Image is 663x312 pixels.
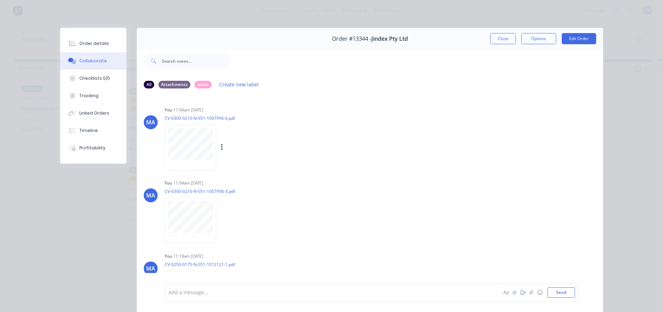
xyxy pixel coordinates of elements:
button: @ [511,288,519,297]
div: MA [146,264,155,273]
p: CV-0300-0210-N-051-1007996-6.pdf [165,115,294,121]
button: Close [490,33,516,44]
input: Search notes... [162,54,231,68]
div: MA [146,191,155,200]
button: Options [521,33,556,44]
div: latest [195,81,212,88]
p: CV-0300-0210-N-051-1007998-3.pdf [165,188,235,194]
div: Attachments [158,81,190,88]
div: Order details [79,40,109,47]
button: Profitability [60,139,126,157]
div: Linked Orders [79,110,109,116]
button: Aa [502,288,511,297]
div: Tracking [79,93,98,99]
p: CV-0250-0175-N-051-1012121-1.pdf [165,262,235,267]
span: Order #13344 - [332,36,371,42]
div: You [165,253,172,259]
button: Create new label [216,80,262,89]
div: MA [146,118,155,126]
div: 11:18am [DATE] [173,253,203,259]
div: Checklists 0/0 [79,75,110,81]
div: Collaborate [79,58,107,64]
button: ☺ [536,288,544,297]
button: Tracking [60,87,126,104]
button: Linked Orders [60,104,126,122]
button: Checklists 0/0 [60,70,126,87]
div: You [165,107,172,113]
button: Edit Order [562,33,596,44]
div: 11:04am [DATE] [173,180,203,186]
span: Jindex Pty Ltd [371,36,408,42]
div: 11:04am [DATE] [173,107,203,113]
button: Collaborate [60,52,126,70]
div: All [144,81,154,88]
div: You [165,180,172,186]
div: Profitability [79,145,105,151]
button: Timeline [60,122,126,139]
button: Send [547,287,575,298]
button: Order details [60,35,126,52]
div: Timeline [79,127,98,134]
